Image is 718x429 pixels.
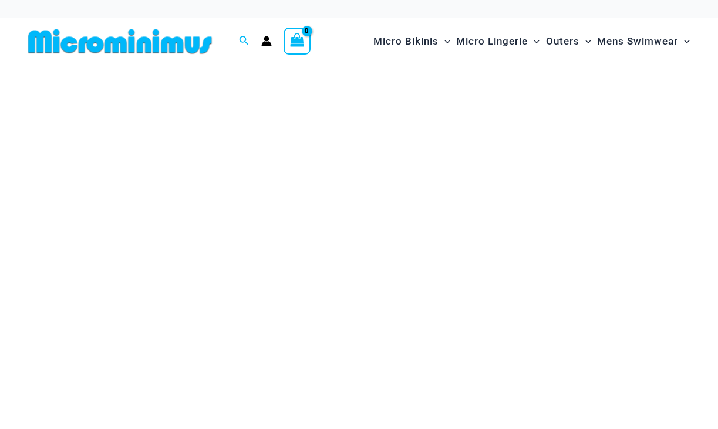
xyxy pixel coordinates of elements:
span: Menu Toggle [678,26,690,56]
span: Micro Bikinis [373,26,439,56]
span: Menu Toggle [439,26,450,56]
span: Menu Toggle [579,26,591,56]
a: Mens SwimwearMenu ToggleMenu Toggle [594,23,693,59]
span: Outers [546,26,579,56]
nav: Site Navigation [369,22,695,61]
a: OutersMenu ToggleMenu Toggle [543,23,594,59]
span: Mens Swimwear [597,26,678,56]
span: Menu Toggle [528,26,540,56]
img: MM SHOP LOGO FLAT [23,28,217,55]
a: Micro BikinisMenu ToggleMenu Toggle [370,23,453,59]
a: Search icon link [239,34,250,49]
a: Account icon link [261,36,272,46]
a: View Shopping Cart, empty [284,28,311,55]
span: Micro Lingerie [456,26,528,56]
a: Micro LingerieMenu ToggleMenu Toggle [453,23,542,59]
